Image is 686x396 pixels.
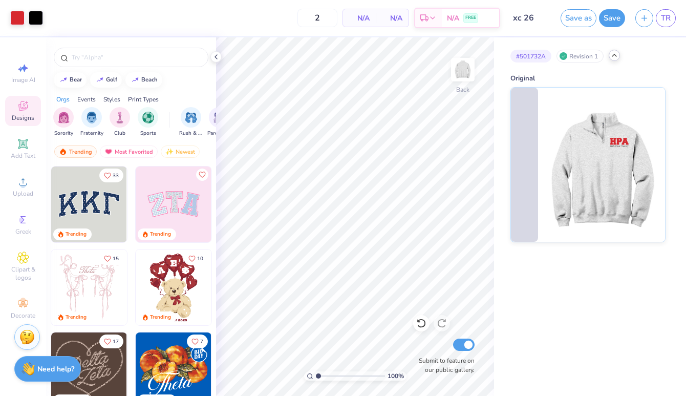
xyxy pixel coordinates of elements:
img: trend_line.gif [59,77,68,83]
input: – – [297,9,337,27]
a: TR [656,9,676,27]
button: Like [196,169,208,181]
img: trend_line.gif [131,77,139,83]
button: Save [599,9,625,27]
span: Greek [15,227,31,236]
span: TR [661,12,671,24]
div: Back [456,85,469,94]
button: Like [99,252,123,265]
img: Newest.gif [165,148,174,155]
div: # 501732A [510,50,551,62]
button: beach [125,72,162,88]
button: Like [99,335,123,348]
span: 10 [197,256,203,261]
div: filter for Fraternity [80,107,103,137]
span: Upload [13,190,33,198]
input: Try "Alpha" [71,52,202,62]
button: filter button [110,107,130,137]
button: Save as [561,9,596,27]
img: trend_line.gif [96,77,104,83]
span: N/A [382,13,402,24]
div: filter for Parent's Weekend [207,107,231,137]
strong: Need help? [37,364,74,374]
img: Sports Image [142,112,154,123]
button: filter button [179,107,203,137]
span: 7 [200,339,203,344]
button: Like [99,169,123,182]
button: Like [184,252,208,265]
div: Print Types [128,95,159,104]
img: 3b9aba4f-e317-4aa7-a679-c95a879539bd [51,166,127,242]
div: Trending [150,231,171,238]
div: Newest [161,145,200,158]
span: Parent's Weekend [207,130,231,137]
img: d12a98c7-f0f7-4345-bf3a-b9f1b718b86e [126,249,202,325]
img: Back [453,59,473,80]
div: filter for Rush & Bid [179,107,203,137]
div: Styles [103,95,120,104]
span: Sports [140,130,156,137]
span: 17 [113,339,119,344]
input: Untitled Design [505,8,555,28]
img: most_fav.gif [104,148,113,155]
div: Most Favorited [100,145,158,158]
div: Original [510,74,666,84]
div: filter for Sports [138,107,158,137]
div: Trending [54,145,97,158]
span: 33 [113,173,119,178]
img: Original [538,88,665,242]
span: Sorority [54,130,73,137]
button: bear [54,72,87,88]
button: filter button [53,107,74,137]
img: Sorority Image [58,112,70,123]
div: filter for Club [110,107,130,137]
img: 83dda5b0-2158-48ca-832c-f6b4ef4c4536 [51,249,127,325]
div: Events [77,95,96,104]
img: e74243e0-e378-47aa-a400-bc6bcb25063a [211,249,287,325]
label: Submit to feature on our public gallery. [413,356,475,374]
span: Decorate [11,311,35,320]
img: trending.gif [59,148,67,155]
div: Revision 1 [556,50,604,62]
div: Trending [66,314,87,321]
span: Add Text [11,152,35,160]
span: Rush & Bid [179,130,203,137]
button: filter button [80,107,103,137]
button: filter button [138,107,158,137]
img: Fraternity Image [86,112,97,123]
span: Image AI [11,76,35,84]
div: Trending [66,231,87,238]
img: Rush & Bid Image [185,112,197,123]
img: Parent's Weekend Image [213,112,225,123]
button: Like [187,335,208,348]
img: edfb13fc-0e43-44eb-bea2-bf7fc0dd67f9 [126,166,202,242]
span: Fraternity [80,130,103,137]
div: filter for Sorority [53,107,74,137]
span: Designs [12,114,34,122]
div: Trending [150,314,171,321]
div: bear [70,77,82,82]
div: beach [141,77,158,82]
img: Club Image [114,112,125,123]
span: N/A [447,13,459,24]
div: golf [106,77,117,82]
button: filter button [207,107,231,137]
span: N/A [349,13,370,24]
span: Clipart & logos [5,265,41,282]
span: 15 [113,256,119,261]
div: Orgs [56,95,70,104]
img: 587403a7-0594-4a7f-b2bd-0ca67a3ff8dd [136,249,211,325]
img: 5ee11766-d822-42f5-ad4e-763472bf8dcf [211,166,287,242]
span: Club [114,130,125,137]
span: FREE [465,14,476,22]
button: golf [90,72,122,88]
img: 9980f5e8-e6a1-4b4a-8839-2b0e9349023c [136,166,211,242]
span: 100 % [388,371,404,381]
